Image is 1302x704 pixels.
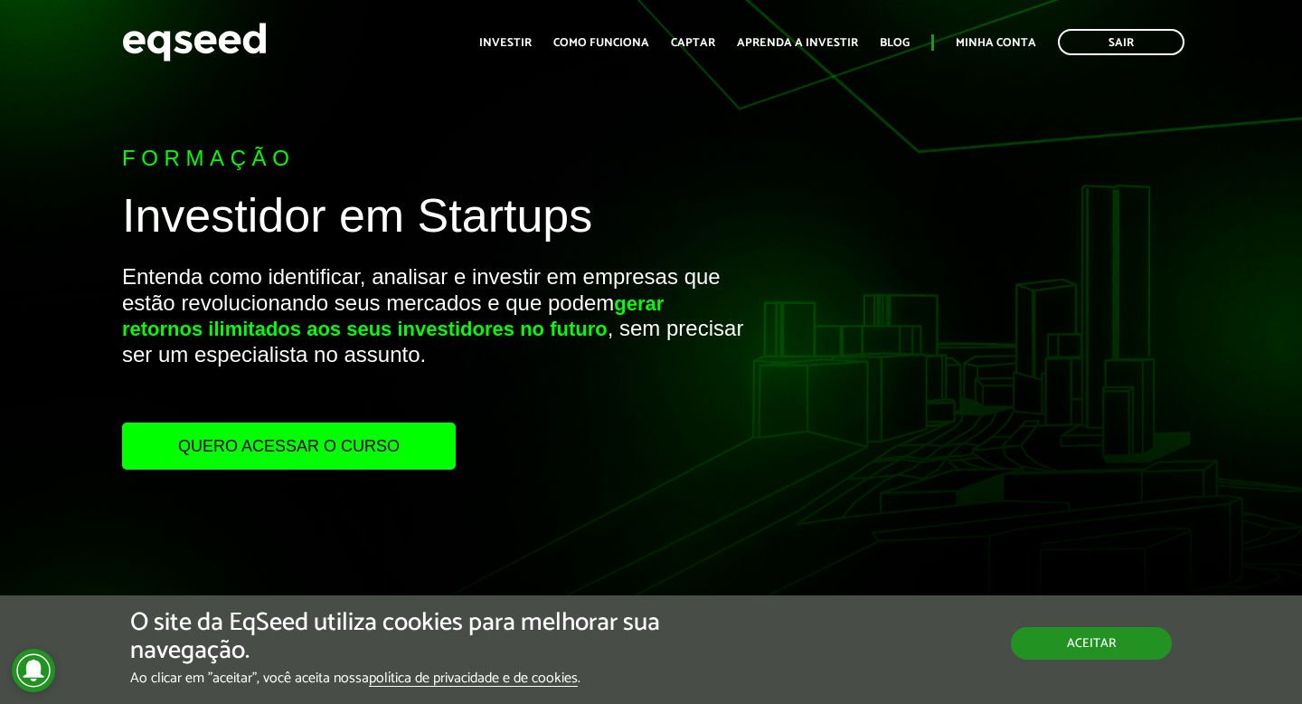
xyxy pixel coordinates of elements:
a: Captar [671,37,715,49]
a: Aprenda a investir [737,37,858,49]
h1: Investidor em Startups [122,190,746,251]
img: EqSeed [122,18,267,66]
button: Aceitar [1011,627,1172,660]
a: Investir [479,37,532,49]
h5: O site da EqSeed utiliza cookies para melhorar sua navegação. [130,609,755,665]
a: Sair [1058,29,1184,55]
a: política de privacidade e de cookies [369,671,578,687]
p: Ao clicar em "aceitar", você aceita nossa . [130,670,755,687]
a: Como funciona [553,37,649,49]
p: Entenda como identificar, analisar e investir em empresas que estão revolucionando seus mercados ... [122,264,746,423]
a: Minha conta [956,37,1036,49]
a: Quero acessar o curso [122,423,456,470]
p: Formação [122,146,746,172]
a: Blog [880,37,910,49]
